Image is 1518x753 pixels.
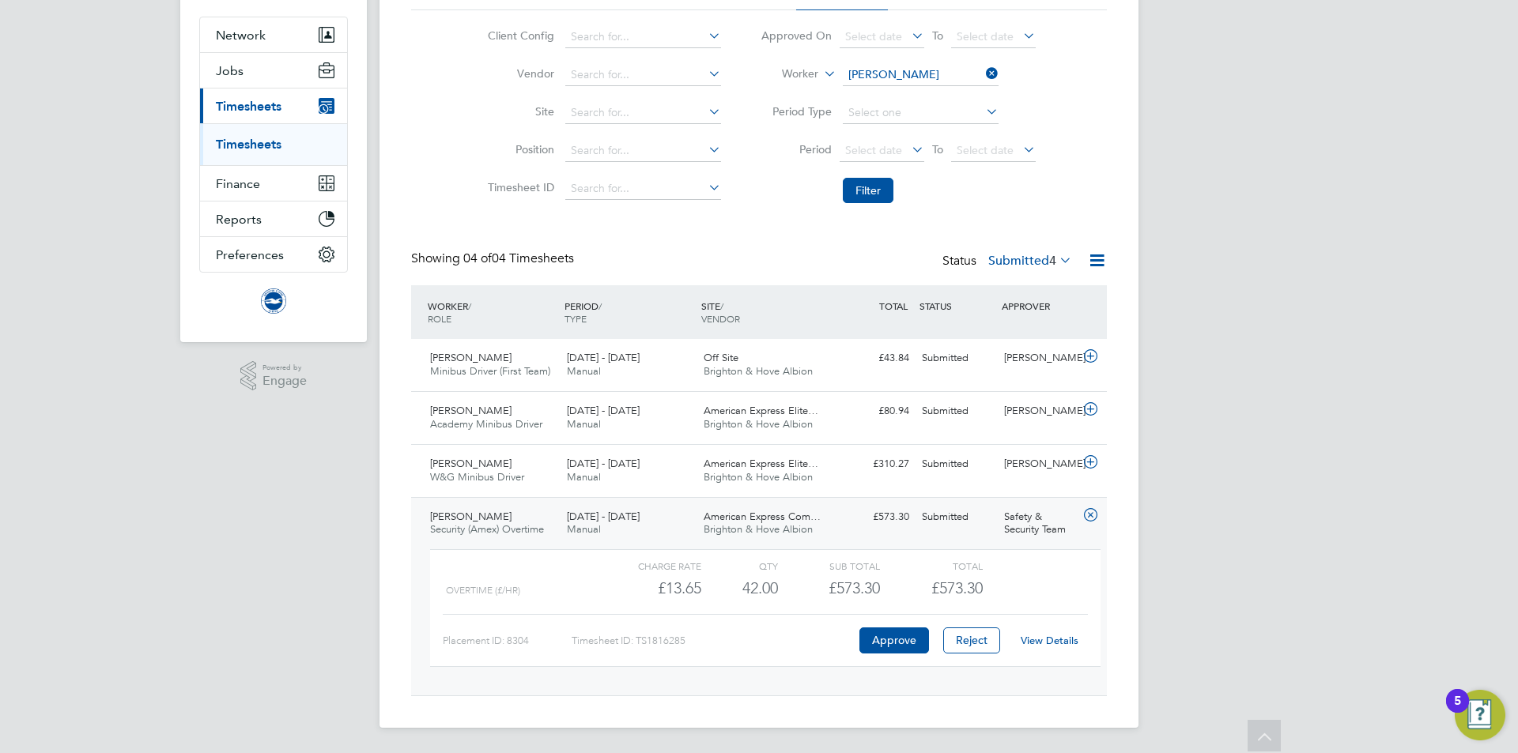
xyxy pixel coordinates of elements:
span: Manual [567,417,601,431]
span: Academy Minibus Driver [430,417,542,431]
button: Finance [200,166,347,201]
span: / [468,299,471,312]
div: Submitted [916,451,998,477]
span: W&G Minibus Driver [430,470,524,484]
span: Engage [262,375,307,388]
label: Timesheet ID [483,180,554,194]
a: Go to home page [199,288,348,314]
div: Submitted [916,504,998,530]
div: Timesheet ID: TS1816285 [572,628,855,653]
span: ROLE [428,312,451,325]
div: £310.27 [833,451,916,477]
input: Search for... [565,140,721,162]
div: STATUS [916,292,998,320]
label: Approved On [761,28,832,43]
span: [PERSON_NAME] [430,404,512,417]
span: American Express Elite… [704,404,818,417]
label: Site [483,104,554,119]
span: Network [216,28,266,43]
span: Select date [957,29,1014,43]
div: [PERSON_NAME] [998,345,1080,371]
span: Preferences [216,247,284,262]
label: Period Type [761,104,832,119]
span: / [720,299,723,312]
div: Charge rate [599,556,701,575]
div: Status [942,250,1075,273]
span: Manual [567,364,601,378]
span: American Express Elite… [704,457,818,470]
span: [PERSON_NAME] [430,510,512,523]
div: Submitted [916,345,998,371]
button: Approve [859,627,929,653]
span: VENDOR [701,312,740,325]
span: Brighton & Hove Albion [704,364,813,378]
div: QTY [701,556,778,575]
span: Powered by [262,361,307,375]
input: Select one [843,102,999,124]
div: Safety & Security Team [998,504,1080,544]
div: Showing [411,250,577,267]
div: Placement ID: 8304 [443,628,572,653]
input: Search for... [565,178,721,200]
div: £43.84 [833,345,916,371]
label: Period [761,142,832,156]
label: Position [483,142,554,156]
div: APPROVER [998,292,1080,320]
button: Network [200,17,347,52]
div: Submitted [916,398,998,424]
label: Vendor [483,66,554,81]
span: OVERTIME (£/HR) [446,585,520,596]
span: Jobs [216,63,244,78]
span: Brighton & Hove Albion [704,417,813,431]
span: 04 of [463,250,492,266]
div: £573.30 [833,504,916,530]
label: Client Config [483,28,554,43]
span: Brighton & Hove Albion [704,522,813,536]
div: Timesheets [200,123,347,165]
div: £13.65 [599,575,701,601]
div: 42.00 [701,575,778,601]
div: 5 [1454,701,1461,721]
div: [PERSON_NAME] [998,451,1080,477]
span: [DATE] - [DATE] [567,457,640,470]
a: View Details [1021,634,1078,647]
span: [PERSON_NAME] [430,457,512,470]
a: Timesheets [216,137,281,152]
span: £573.30 [931,578,983,597]
span: TYPE [565,312,587,325]
span: Select date [845,29,902,43]
span: Security (Amex) Overtime [430,522,544,536]
input: Search for... [565,102,721,124]
span: Finance [216,176,260,191]
input: Search for... [565,64,721,86]
button: Preferences [200,237,347,272]
div: Total [880,556,982,575]
span: To [927,139,948,160]
img: brightonandhovealbion-logo-retina.png [261,288,286,314]
div: SITE [697,292,834,333]
span: Off Site [704,351,738,364]
span: Manual [567,470,601,484]
span: Brighton & Hove Albion [704,470,813,484]
button: Timesheets [200,88,347,123]
div: £80.94 [833,398,916,424]
input: Search for... [565,26,721,48]
div: [PERSON_NAME] [998,398,1080,424]
div: PERIOD [561,292,697,333]
span: [DATE] - [DATE] [567,351,640,364]
button: Reports [200,201,347,236]
div: £573.30 [778,575,880,601]
div: WORKER [424,292,561,333]
span: / [599,299,602,312]
input: Search for... [843,64,999,86]
button: Filter [843,178,893,203]
span: 4 [1049,253,1056,269]
span: Select date [957,143,1014,157]
div: Sub Total [778,556,880,575]
label: Worker [747,66,818,82]
span: [DATE] - [DATE] [567,510,640,523]
span: To [927,25,948,46]
span: TOTAL [879,299,908,312]
button: Jobs [200,53,347,88]
span: Reports [216,212,262,227]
